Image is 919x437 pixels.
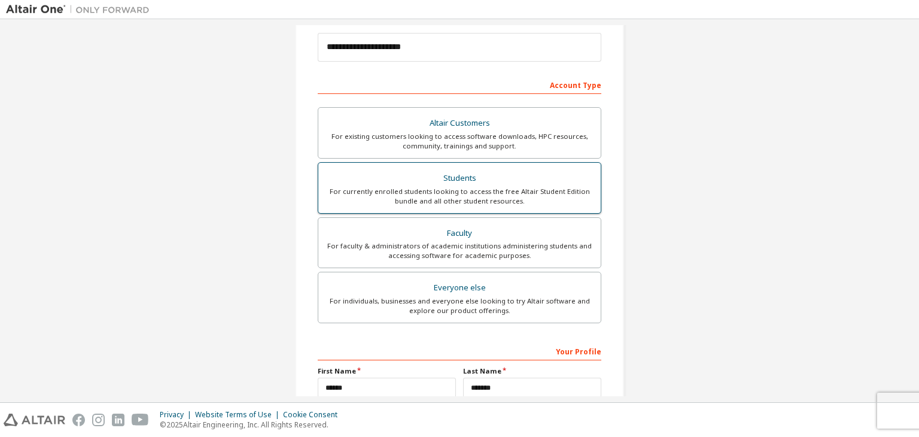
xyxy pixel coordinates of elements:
[325,296,594,315] div: For individuals, businesses and everyone else looking to try Altair software and explore our prod...
[325,280,594,296] div: Everyone else
[160,410,195,420] div: Privacy
[318,341,601,360] div: Your Profile
[160,420,345,430] p: © 2025 Altair Engineering, Inc. All Rights Reserved.
[463,366,601,376] label: Last Name
[325,241,594,260] div: For faculty & administrators of academic institutions administering students and accessing softwa...
[283,410,345,420] div: Cookie Consent
[325,132,594,151] div: For existing customers looking to access software downloads, HPC resources, community, trainings ...
[318,366,456,376] label: First Name
[4,414,65,426] img: altair_logo.svg
[325,115,594,132] div: Altair Customers
[325,170,594,187] div: Students
[92,414,105,426] img: instagram.svg
[132,414,149,426] img: youtube.svg
[318,75,601,94] div: Account Type
[72,414,85,426] img: facebook.svg
[6,4,156,16] img: Altair One
[325,187,594,206] div: For currently enrolled students looking to access the free Altair Student Edition bundle and all ...
[325,225,594,242] div: Faculty
[195,410,283,420] div: Website Terms of Use
[112,414,124,426] img: linkedin.svg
